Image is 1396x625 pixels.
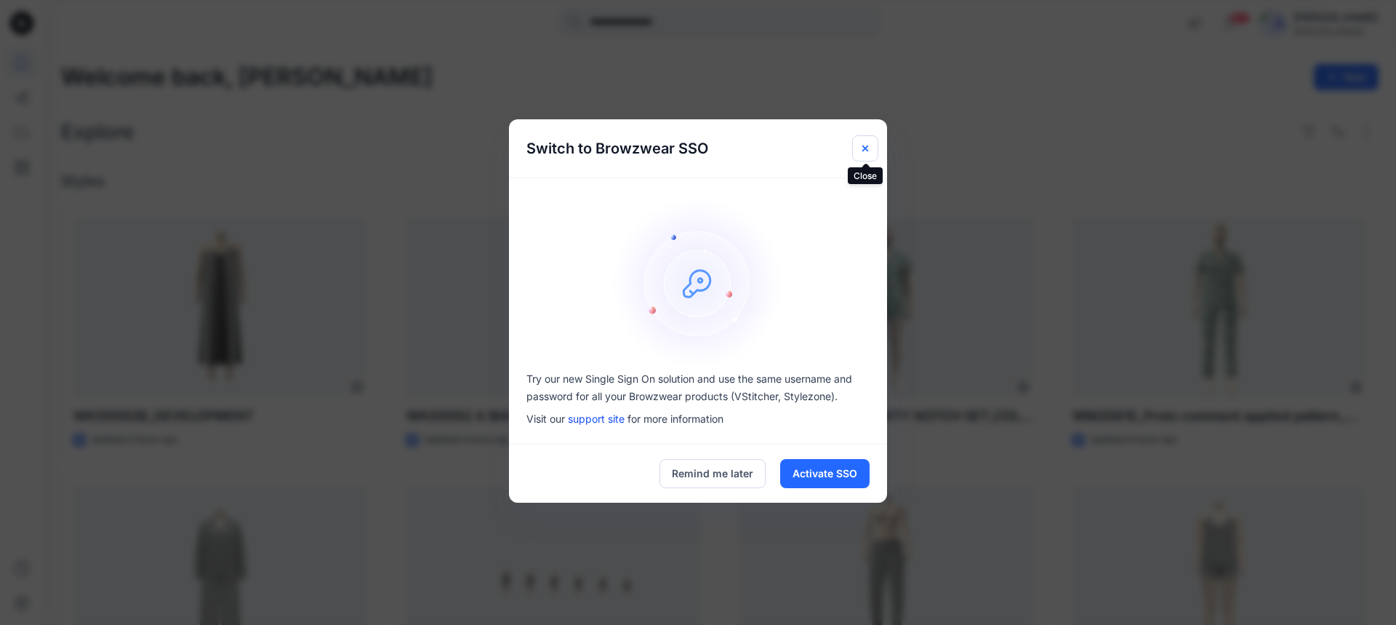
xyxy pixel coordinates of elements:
[780,459,870,488] button: Activate SSO
[852,135,878,162] button: Close
[611,196,785,370] img: onboarding-sz2.1ef2cb9c.svg
[509,119,726,178] h5: Switch to Browzwear SSO
[568,413,625,425] a: support site
[526,411,870,426] p: Visit our for more information
[659,459,766,488] button: Remind me later
[526,370,870,405] p: Try our new Single Sign On solution and use the same username and password for all your Browzwear...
